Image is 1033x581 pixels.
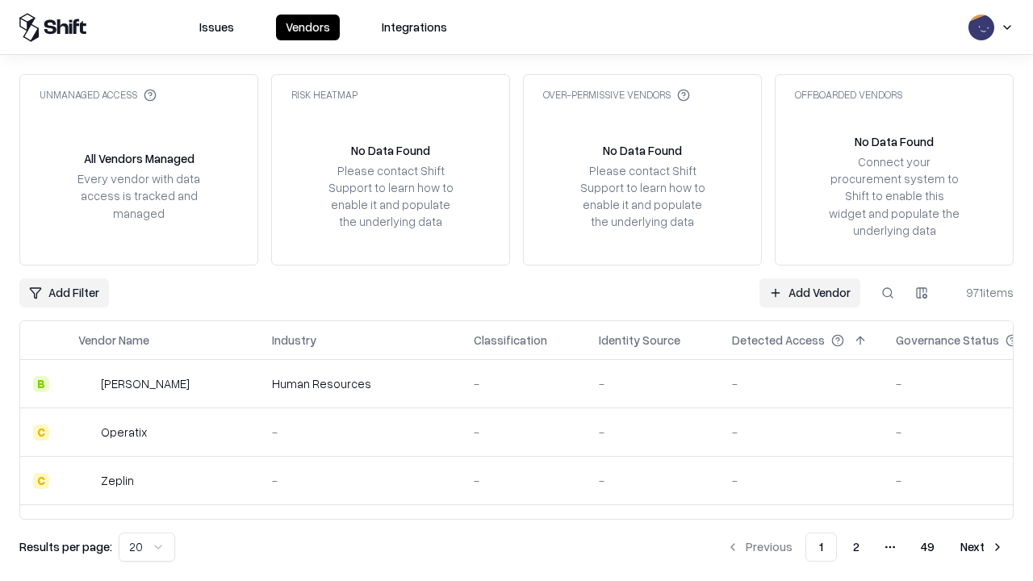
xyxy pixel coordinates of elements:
div: Please contact Shift Support to learn how to enable it and populate the underlying data [575,162,709,231]
p: Results per page: [19,538,112,555]
div: No Data Found [351,142,430,159]
div: Operatix [101,424,147,441]
div: - [272,424,448,441]
div: Governance Status [896,332,999,349]
div: B [33,376,49,392]
a: Add Vendor [759,278,860,307]
img: Deel [78,376,94,392]
div: Risk Heatmap [291,88,358,102]
div: Zeplin [101,472,134,489]
div: - [599,472,706,489]
div: C [33,473,49,489]
div: C [33,424,49,441]
div: Classification [474,332,547,349]
nav: pagination [717,533,1014,562]
div: No Data Found [603,142,682,159]
div: - [599,375,706,392]
div: Vendor Name [78,332,149,349]
div: - [732,424,870,441]
div: 971 items [949,284,1014,301]
div: Unmanaged Access [40,88,157,102]
div: - [272,472,448,489]
button: Vendors [276,15,340,40]
div: Detected Access [732,332,825,349]
div: Connect your procurement system to Shift to enable this widget and populate the underlying data [827,153,961,239]
div: [PERSON_NAME] [101,375,190,392]
div: Human Resources [272,375,448,392]
div: - [599,424,706,441]
button: Issues [190,15,244,40]
div: - [474,375,573,392]
button: Add Filter [19,278,109,307]
img: Zeplin [78,473,94,489]
div: Offboarded Vendors [795,88,902,102]
div: Every vendor with data access is tracked and managed [72,170,206,221]
div: Please contact Shift Support to learn how to enable it and populate the underlying data [324,162,458,231]
button: Integrations [372,15,457,40]
div: - [732,375,870,392]
button: Next [951,533,1014,562]
div: - [474,472,573,489]
button: 2 [840,533,872,562]
div: - [732,472,870,489]
button: 49 [908,533,947,562]
div: Identity Source [599,332,680,349]
div: No Data Found [855,133,934,150]
button: 1 [805,533,837,562]
div: Industry [272,332,316,349]
div: - [474,424,573,441]
div: Over-Permissive Vendors [543,88,690,102]
img: Operatix [78,424,94,441]
div: All Vendors Managed [84,150,194,167]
